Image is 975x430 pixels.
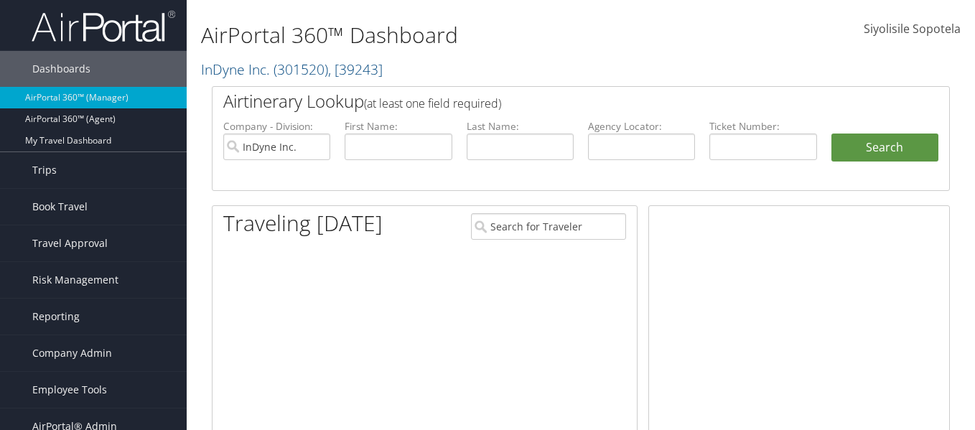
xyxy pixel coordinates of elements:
label: Agency Locator: [588,119,695,134]
a: Siyolisile Sopotela [864,7,961,52]
span: Reporting [32,299,80,335]
label: Last Name: [467,119,574,134]
button: Search [831,134,938,162]
img: airportal-logo.png [32,9,175,43]
span: ( 301520 ) [274,60,328,79]
span: Employee Tools [32,372,107,408]
span: Travel Approval [32,225,108,261]
input: Search for Traveler [471,213,626,240]
h1: AirPortal 360™ Dashboard [201,20,707,50]
h1: Traveling [DATE] [223,208,383,238]
label: Company - Division: [223,119,330,134]
label: First Name: [345,119,452,134]
span: Siyolisile Sopotela [864,21,961,37]
span: (at least one field required) [364,95,501,111]
span: , [ 39243 ] [328,60,383,79]
span: Book Travel [32,189,88,225]
a: InDyne Inc. [201,60,383,79]
span: Dashboards [32,51,90,87]
span: Trips [32,152,57,188]
label: Ticket Number: [709,119,816,134]
span: Company Admin [32,335,112,371]
span: Risk Management [32,262,118,298]
h2: Airtinerary Lookup [223,89,877,113]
